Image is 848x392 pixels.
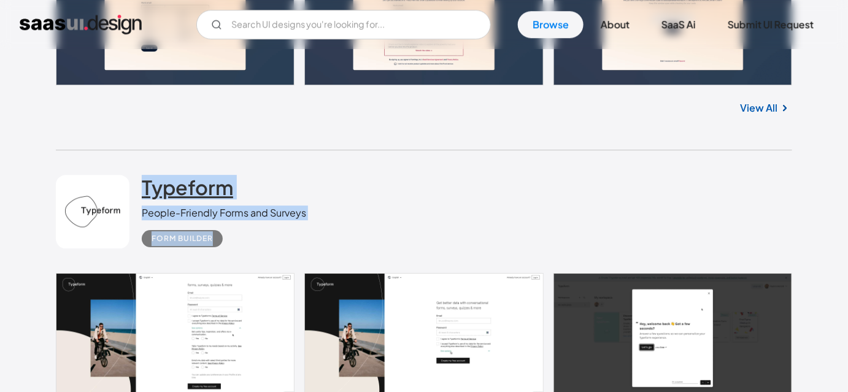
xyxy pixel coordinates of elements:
a: home [20,15,142,34]
div: Form Builder [152,231,213,246]
div: People-Friendly Forms and Surveys [142,206,306,220]
form: Email Form [196,10,491,39]
a: Typeform [142,175,233,206]
a: SaaS Ai [647,11,711,38]
a: Submit UI Request [713,11,828,38]
input: Search UI designs you're looking for... [196,10,491,39]
h2: Typeform [142,175,233,199]
a: About [586,11,644,38]
a: Browse [518,11,584,38]
a: View All [740,101,777,115]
